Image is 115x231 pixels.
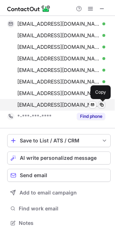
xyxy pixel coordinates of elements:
span: [EMAIL_ADDRESS][DOMAIN_NAME] [17,44,100,50]
button: AI write personalized message [7,151,111,164]
button: Reveal Button [77,113,105,120]
div: Save to List / ATS / CRM [20,138,98,144]
span: [EMAIL_ADDRESS][DOMAIN_NAME] [17,78,100,85]
span: Add to email campaign [19,190,77,196]
button: save-profile-one-click [7,134,111,147]
span: [EMAIL_ADDRESS][DOMAIN_NAME] [17,102,100,108]
span: Notes [19,220,108,226]
button: Find work email [7,204,111,214]
span: [EMAIL_ADDRESS][DOMAIN_NAME] [17,55,100,62]
span: [EMAIL_ADDRESS][DOMAIN_NAME] [17,21,100,27]
img: ContactOut v5.3.10 [7,4,50,13]
button: Send email [7,169,111,182]
span: Find work email [19,205,108,212]
span: Send email [20,172,47,178]
span: [EMAIL_ADDRESS][DOMAIN_NAME] [17,32,100,39]
button: Notes [7,218,111,228]
span: [EMAIL_ADDRESS][DOMAIN_NAME] [17,90,100,97]
span: AI write personalized message [20,155,97,161]
span: [EMAIL_ADDRESS][DOMAIN_NAME] [17,67,100,73]
button: Add to email campaign [7,186,111,199]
